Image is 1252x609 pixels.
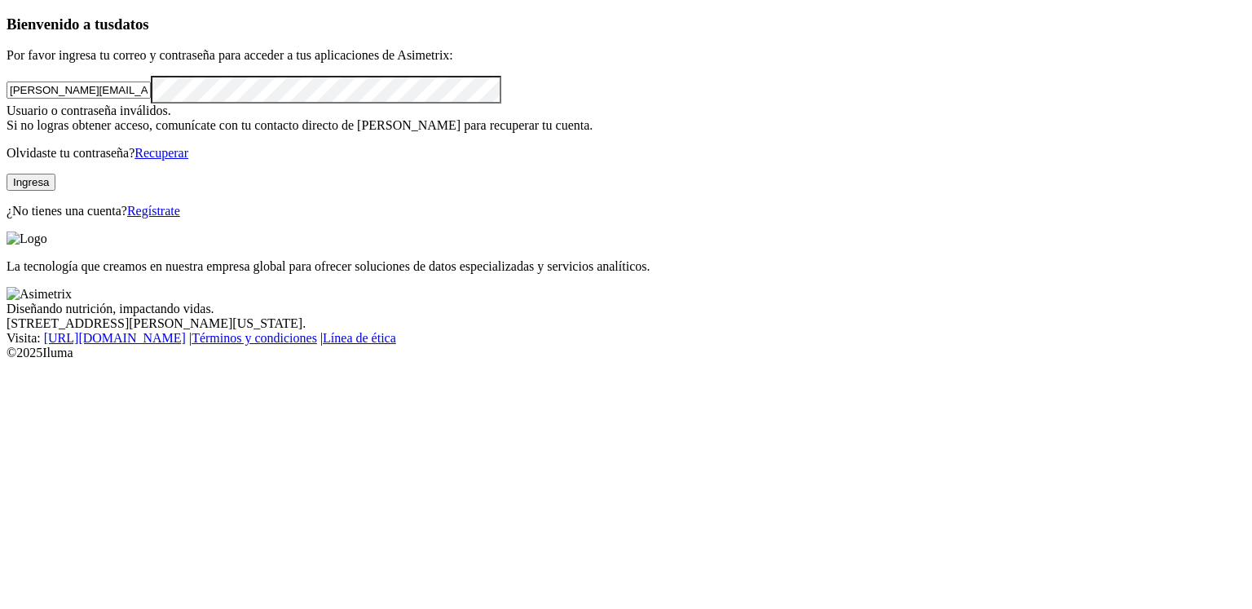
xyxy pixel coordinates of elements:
h3: Bienvenido a tus [7,15,1245,33]
span: datos [114,15,149,33]
p: Olvidaste tu contraseña? [7,146,1245,161]
button: Ingresa [7,174,55,191]
a: Regístrate [127,204,180,218]
div: © 2025 Iluma [7,346,1245,360]
div: Visita : | | [7,331,1245,346]
p: La tecnología que creamos en nuestra empresa global para ofrecer soluciones de datos especializad... [7,259,1245,274]
img: Logo [7,232,47,246]
p: Por favor ingresa tu correo y contraseña para acceder a tus aplicaciones de Asimetrix: [7,48,1245,63]
input: Tu correo [7,82,151,99]
div: Usuario o contraseña inválidos. Si no logras obtener acceso, comunícate con tu contacto directo d... [7,104,1245,133]
a: Línea de ética [323,331,396,345]
div: Diseñando nutrición, impactando vidas. [7,302,1245,316]
a: [URL][DOMAIN_NAME] [44,331,186,345]
div: [STREET_ADDRESS][PERSON_NAME][US_STATE]. [7,316,1245,331]
a: Recuperar [134,146,188,160]
a: Términos y condiciones [192,331,317,345]
p: ¿No tienes una cuenta? [7,204,1245,218]
img: Asimetrix [7,287,72,302]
